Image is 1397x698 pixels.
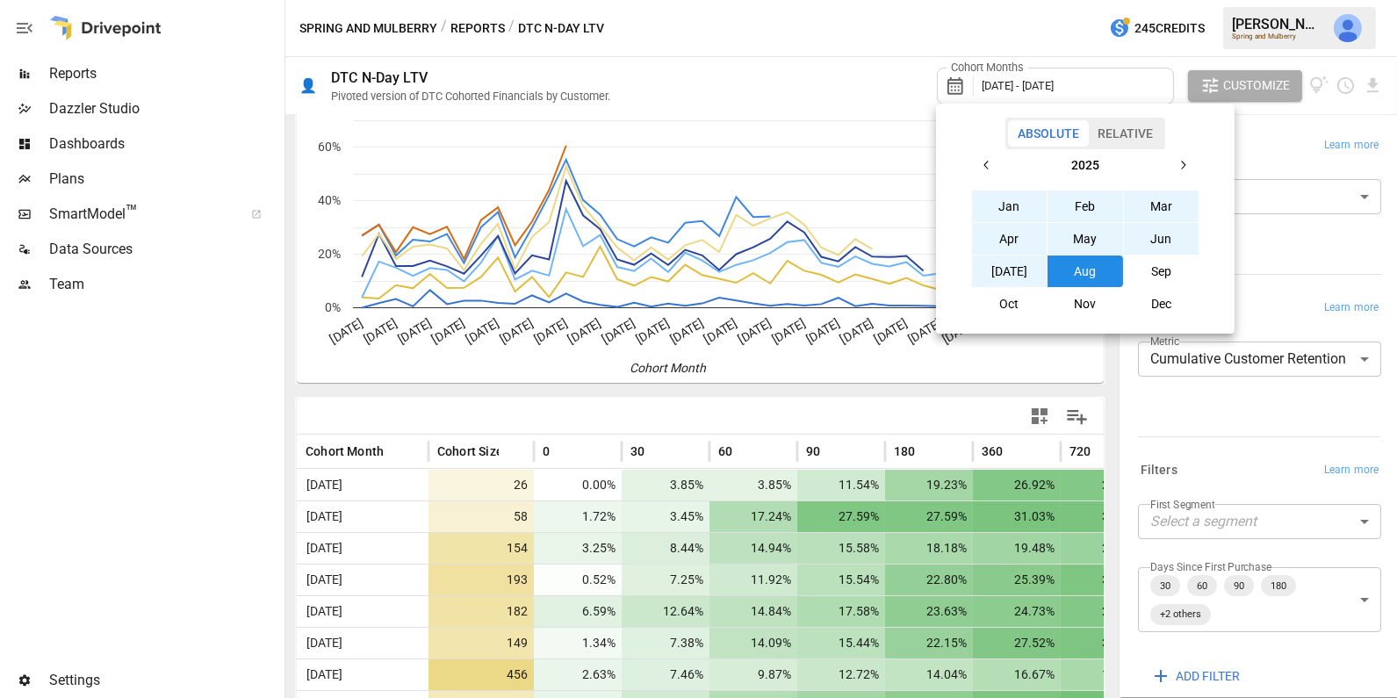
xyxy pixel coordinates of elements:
[972,255,1048,287] button: [DATE]
[1048,288,1123,320] button: Nov
[1048,223,1123,255] button: May
[1048,191,1123,222] button: Feb
[1048,255,1123,287] button: Aug
[1124,255,1199,287] button: Sep
[972,288,1048,320] button: Oct
[1124,288,1199,320] button: Dec
[1088,120,1163,147] button: Relative
[1124,191,1199,222] button: Mar
[972,191,1048,222] button: Jan
[1008,120,1089,147] button: Absolute
[972,223,1048,255] button: Apr
[1003,149,1167,181] button: 2025
[1124,223,1199,255] button: Jun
